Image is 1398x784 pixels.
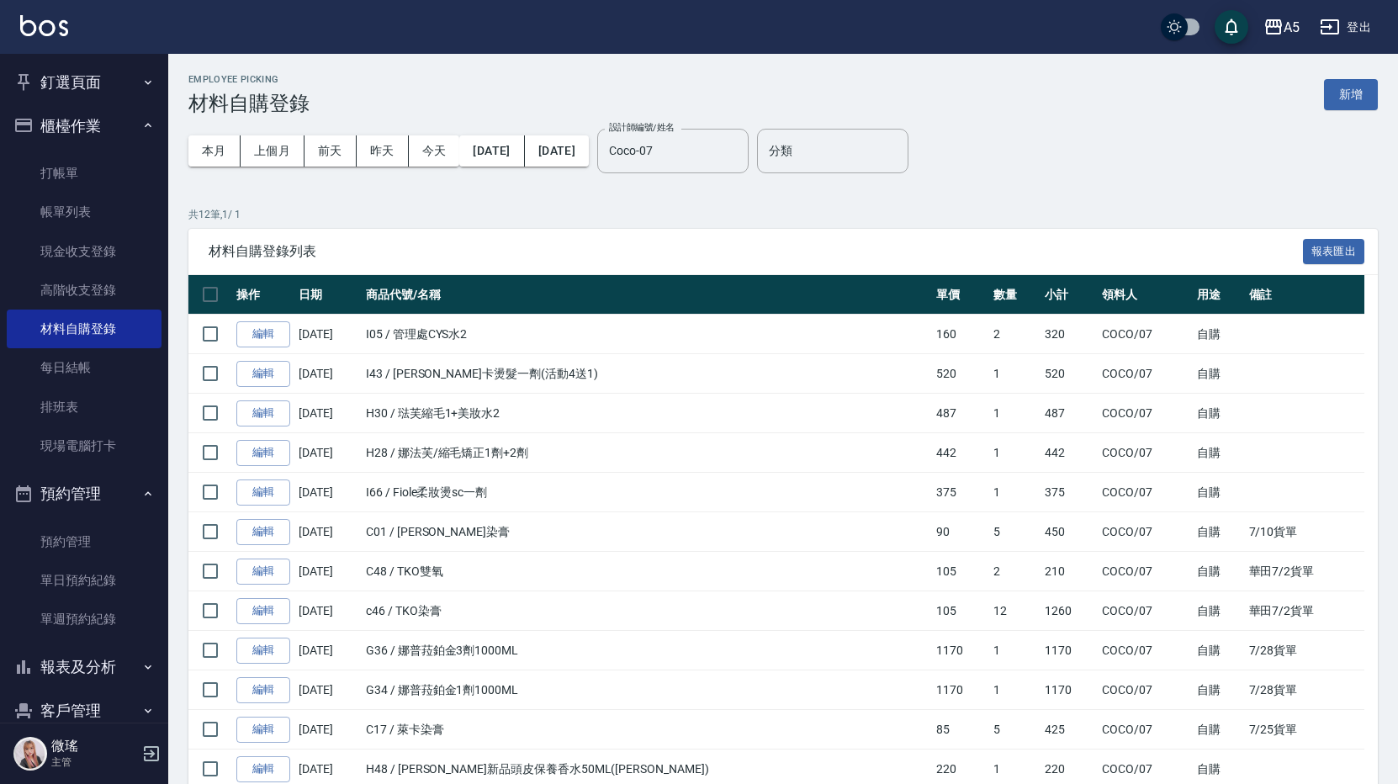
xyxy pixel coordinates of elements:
td: 210 [1041,552,1098,591]
td: 華田7/2貨單 [1245,591,1364,631]
td: 1 [989,473,1041,512]
td: 自購 [1193,315,1245,354]
a: 報表匯出 [1303,242,1365,258]
p: 共 12 筆, 1 / 1 [188,207,1378,222]
td: 12 [989,591,1041,631]
td: COCO /07 [1098,512,1193,552]
td: [DATE] [294,631,362,670]
td: H28 / 娜法芙/縮毛矯正1劑+2劑 [362,433,932,473]
a: 單日預約紀錄 [7,561,162,600]
td: COCO /07 [1098,591,1193,631]
button: 釘選頁面 [7,61,162,104]
td: [DATE] [294,315,362,354]
a: 編輯 [236,677,290,703]
td: [DATE] [294,394,362,433]
a: 每日結帳 [7,348,162,387]
td: 1170 [932,670,989,710]
button: 預約管理 [7,472,162,516]
td: H30 / 琺芙縮毛1+美妝水2 [362,394,932,433]
td: [DATE] [294,354,362,394]
td: 90 [932,512,989,552]
td: 105 [932,552,989,591]
a: 編輯 [236,559,290,585]
th: 商品代號/名稱 [362,275,932,315]
td: 2 [989,552,1041,591]
td: 320 [1041,315,1098,354]
td: 1170 [932,631,989,670]
td: [DATE] [294,552,362,591]
td: 375 [1041,473,1098,512]
td: [DATE] [294,473,362,512]
a: 編輯 [236,756,290,782]
td: 1170 [1041,631,1098,670]
button: 上個月 [241,135,304,167]
a: 材料自購登錄 [7,310,162,348]
td: c46 / TKO染膏 [362,591,932,631]
button: [DATE] [525,135,589,167]
td: 1 [989,631,1041,670]
td: G34 / 娜普菈鉑金1劑1000ML [362,670,932,710]
td: [DATE] [294,433,362,473]
a: 預約管理 [7,522,162,561]
td: [DATE] [294,710,362,750]
td: COCO /07 [1098,394,1193,433]
td: COCO /07 [1098,433,1193,473]
td: 442 [1041,433,1098,473]
a: 編輯 [236,400,290,426]
button: [DATE] [459,135,524,167]
td: COCO /07 [1098,354,1193,394]
td: 自購 [1193,710,1245,750]
th: 操作 [232,275,294,315]
td: 自購 [1193,512,1245,552]
td: 105 [932,591,989,631]
th: 單價 [932,275,989,315]
button: 昨天 [357,135,409,167]
td: 1 [989,433,1041,473]
td: 自購 [1193,591,1245,631]
td: COCO /07 [1098,670,1193,710]
td: COCO /07 [1098,710,1193,750]
button: 登出 [1313,12,1378,43]
td: 自購 [1193,473,1245,512]
td: 1170 [1041,670,1098,710]
td: 7/28貨單 [1245,670,1364,710]
a: 現場電腦打卡 [7,426,162,465]
a: 編輯 [236,440,290,466]
td: 487 [932,394,989,433]
td: 自購 [1193,552,1245,591]
button: A5 [1257,10,1306,45]
td: 375 [932,473,989,512]
button: 前天 [304,135,357,167]
button: 新增 [1324,79,1378,110]
td: 487 [1041,394,1098,433]
td: 7/28貨單 [1245,631,1364,670]
td: 442 [932,433,989,473]
h3: 材料自購登錄 [188,92,310,115]
td: I05 / 管理處CYS水2 [362,315,932,354]
a: 編輯 [236,519,290,545]
td: 425 [1041,710,1098,750]
td: I43 / [PERSON_NAME]卡燙髮一劑(活動4送1) [362,354,932,394]
td: COCO /07 [1098,631,1193,670]
th: 日期 [294,275,362,315]
td: COCO /07 [1098,473,1193,512]
td: 85 [932,710,989,750]
h2: Employee Picking [188,74,310,85]
td: 5 [989,710,1041,750]
td: G36 / 娜普菈鉑金3劑1000ML [362,631,932,670]
a: 高階收支登錄 [7,271,162,310]
img: Logo [20,15,68,36]
button: 客戶管理 [7,689,162,733]
td: 1260 [1041,591,1098,631]
td: 自購 [1193,631,1245,670]
a: 新增 [1324,86,1378,102]
td: 自購 [1193,670,1245,710]
td: I66 / Fiole柔妝燙sc一劑 [362,473,932,512]
td: C48 / TKO雙氧 [362,552,932,591]
td: 520 [1041,354,1098,394]
a: 現金收支登錄 [7,232,162,271]
a: 編輯 [236,598,290,624]
td: 自購 [1193,354,1245,394]
a: 編輯 [236,479,290,506]
td: [DATE] [294,591,362,631]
